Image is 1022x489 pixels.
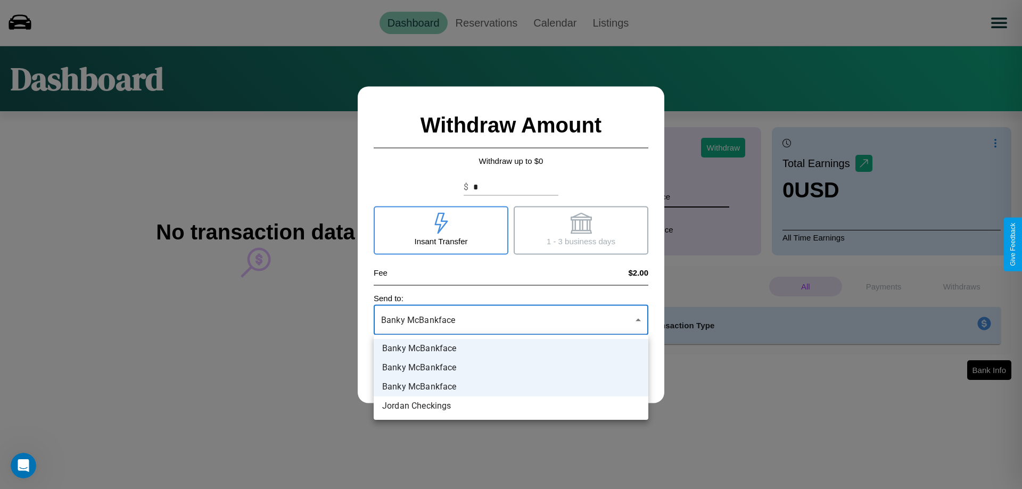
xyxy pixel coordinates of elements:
li: Banky McBankface [374,339,648,358]
li: Banky McBankface [374,377,648,396]
iframe: Intercom live chat [11,453,36,478]
li: Jordan Checkings [374,396,648,416]
div: Give Feedback [1009,223,1017,266]
li: Banky McBankface [374,358,648,377]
